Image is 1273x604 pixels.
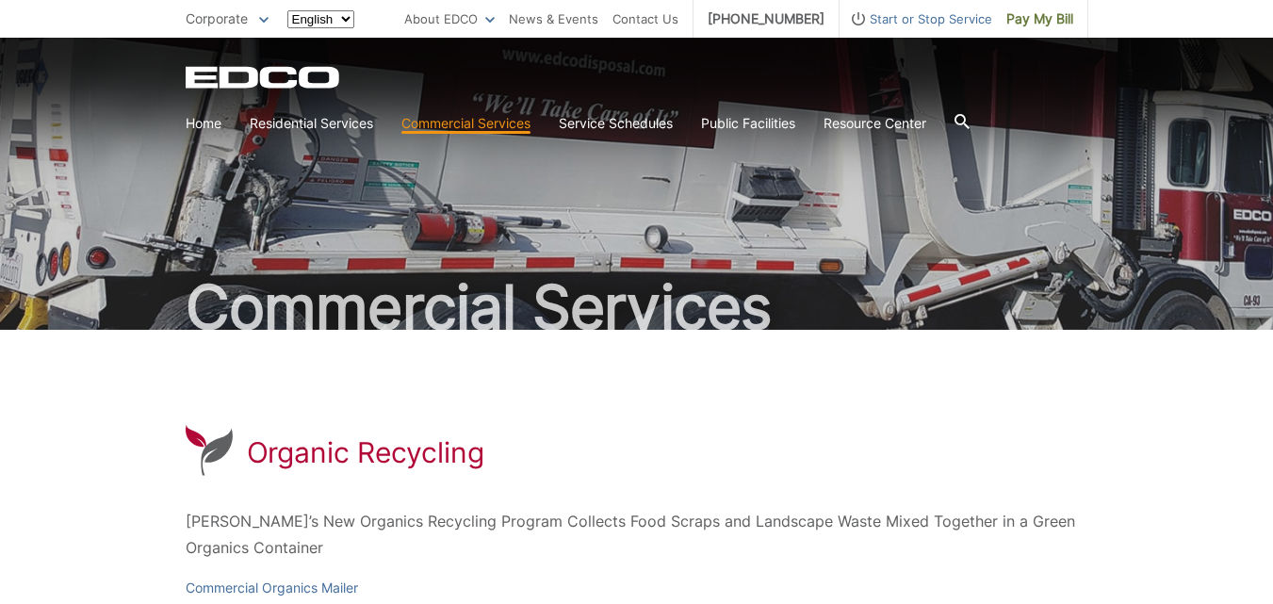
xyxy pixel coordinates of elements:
[186,113,221,134] a: Home
[186,66,342,89] a: EDCD logo. Return to the homepage.
[401,113,530,134] a: Commercial Services
[250,113,373,134] a: Residential Services
[186,508,1088,561] p: [PERSON_NAME]’s New Organics Recycling Program Collects Food Scraps and Landscape Waste Mixed Tog...
[509,8,598,29] a: News & Events
[186,578,358,598] a: Commercial Organics Mailer
[1006,8,1073,29] span: Pay My Bill
[559,113,673,134] a: Service Schedules
[701,113,795,134] a: Public Facilities
[824,113,926,134] a: Resource Center
[612,8,678,29] a: Contact Us
[247,435,484,469] h1: Organic Recycling
[404,8,495,29] a: About EDCO
[287,10,354,28] select: Select a language
[186,10,248,26] span: Corporate
[186,277,1088,337] h2: Commercial Services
